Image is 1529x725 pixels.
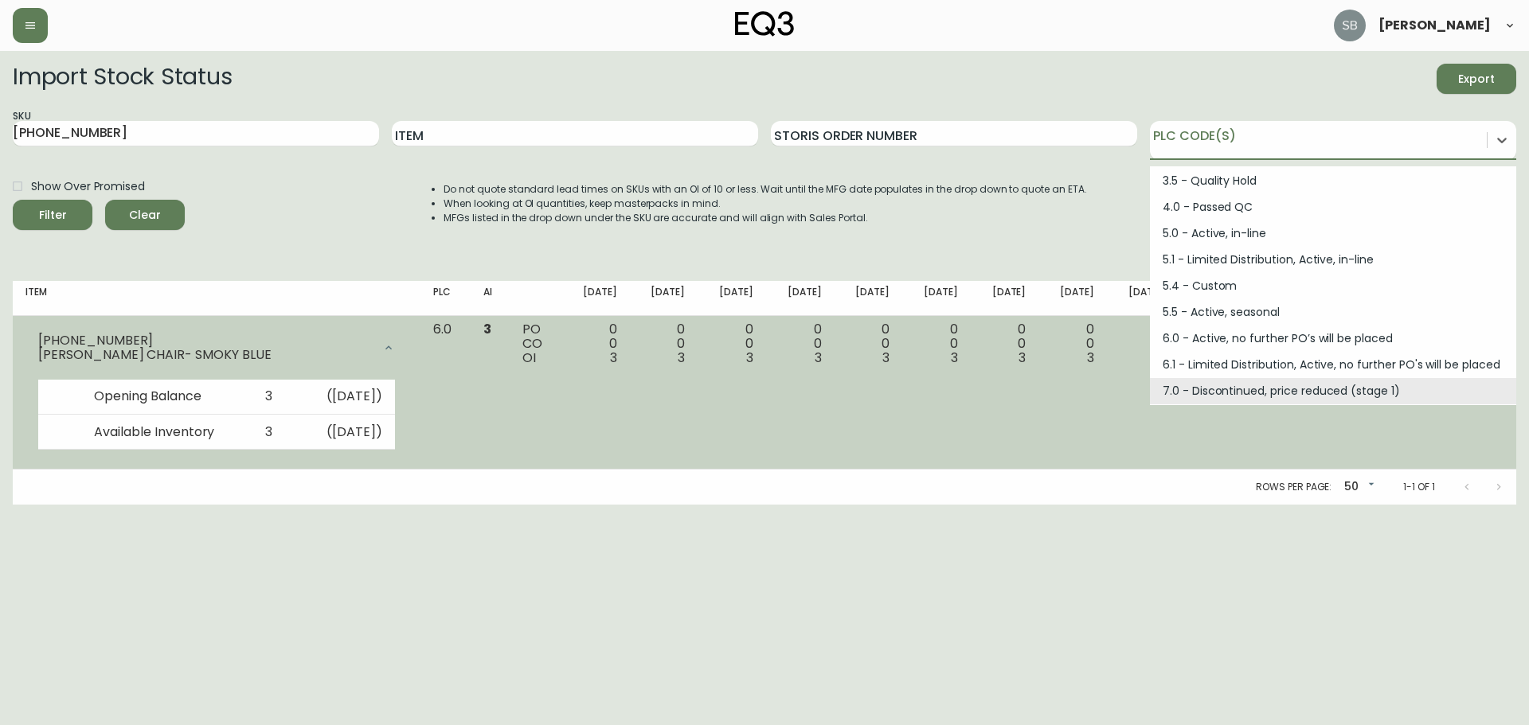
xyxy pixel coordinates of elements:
[1107,281,1175,316] th: [DATE]
[1403,480,1435,494] p: 1-1 of 1
[1150,352,1516,378] div: 6.1 - Limited Distribution, Active, no further PO's will be placed
[1150,273,1516,299] div: 5.4 - Custom
[81,415,240,450] td: Available Inventory
[1051,322,1094,365] div: 0 0
[483,320,491,338] span: 3
[1378,19,1491,32] span: [PERSON_NAME]
[420,316,471,470] td: 6.0
[1150,194,1516,220] div: 4.0 - Passed QC
[766,281,835,316] th: [DATE]
[882,349,890,367] span: 3
[285,415,395,450] td: ( [DATE] )
[471,281,510,316] th: AI
[971,281,1039,316] th: [DATE]
[1150,299,1516,325] div: 5.5 - Active, seasonal
[746,349,753,367] span: 3
[834,281,902,316] th: [DATE]
[1437,64,1516,94] button: Export
[574,322,617,365] div: 0 0
[38,333,373,348] div: [PHONE_NUMBER]
[39,205,67,225] div: Filter
[81,380,240,415] td: Opening Balance
[779,322,822,365] div: 0 0
[902,281,971,316] th: [DATE]
[1150,247,1516,273] div: 5.1 - Limited Distribution, Active, in-line
[1038,281,1107,316] th: [DATE]
[31,178,145,195] span: Show Over Promised
[1150,168,1516,194] div: 3.5 - Quality Hold
[1338,474,1378,501] div: 50
[561,281,630,316] th: [DATE]
[240,415,285,450] td: 3
[522,322,549,365] div: PO CO
[1150,220,1516,247] div: 5.0 - Active, in-line
[13,200,92,230] button: Filter
[1150,378,1516,404] div: 7.0 - Discontinued, price reduced (stage 1)
[105,200,185,230] button: Clear
[13,281,420,316] th: Item
[678,349,685,367] span: 3
[25,322,408,373] div: [PHONE_NUMBER][PERSON_NAME] CHAIR- SMOKY BLUE
[420,281,471,316] th: PLC
[38,348,373,362] div: [PERSON_NAME] CHAIR- SMOKY BLUE
[915,322,958,365] div: 0 0
[1334,10,1366,41] img: 9d441cf7d49ccab74e0d560c7564bcc8
[240,380,285,415] td: 3
[1150,404,1516,431] div: 8.0 - Discontinued, price reduced (stage 2)
[983,322,1027,365] div: 0 0
[1019,349,1026,367] span: 3
[522,349,536,367] span: OI
[13,64,232,94] h2: Import Stock Status
[1087,349,1094,367] span: 3
[1120,322,1163,365] div: 0 0
[444,182,1087,197] li: Do not quote standard lead times on SKUs with an OI of 10 or less. Wait until the MFG date popula...
[118,205,172,225] span: Clear
[735,11,794,37] img: logo
[710,322,753,365] div: 0 0
[951,349,958,367] span: 3
[643,322,686,365] div: 0 0
[1256,480,1332,494] p: Rows per page:
[815,349,822,367] span: 3
[1150,325,1516,352] div: 6.0 - Active, no further PO’s will be placed
[444,197,1087,211] li: When looking at OI quantities, keep masterpacks in mind.
[610,349,617,367] span: 3
[1449,69,1504,89] span: Export
[698,281,766,316] th: [DATE]
[847,322,890,365] div: 0 0
[285,380,395,415] td: ( [DATE] )
[444,211,1087,225] li: MFGs listed in the drop down under the SKU are accurate and will align with Sales Portal.
[630,281,698,316] th: [DATE]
